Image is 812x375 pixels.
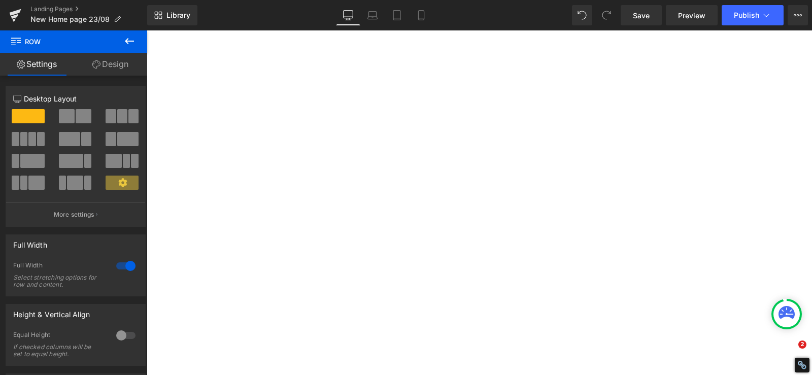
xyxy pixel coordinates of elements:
[13,344,105,358] div: If checked columns will be set to equal height.
[734,11,759,19] span: Publish
[13,304,90,319] div: Height & Vertical Align
[798,340,806,349] span: 2
[13,274,105,288] div: Select stretching options for row and content.
[13,235,47,249] div: Full Width
[777,340,802,365] iframe: Intercom live chat
[166,11,190,20] span: Library
[13,331,106,342] div: Equal Height
[10,30,112,53] span: Row
[30,5,147,13] a: Landing Pages
[409,5,433,25] a: Mobile
[722,5,784,25] button: Publish
[336,5,360,25] a: Desktop
[596,5,617,25] button: Redo
[797,360,807,370] div: Restore Info Box &#10;&#10;NoFollow Info:&#10; META-Robots NoFollow: &#09;true&#10; META-Robots N...
[678,10,705,21] span: Preview
[633,10,650,21] span: Save
[6,202,145,226] button: More settings
[572,5,592,25] button: Undo
[666,5,718,25] a: Preview
[30,15,110,23] span: New Home page 23/08
[385,5,409,25] a: Tablet
[13,261,106,272] div: Full Width
[74,53,147,76] a: Design
[788,5,808,25] button: More
[13,93,138,104] p: Desktop Layout
[147,5,197,25] a: New Library
[54,210,94,219] p: More settings
[360,5,385,25] a: Laptop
